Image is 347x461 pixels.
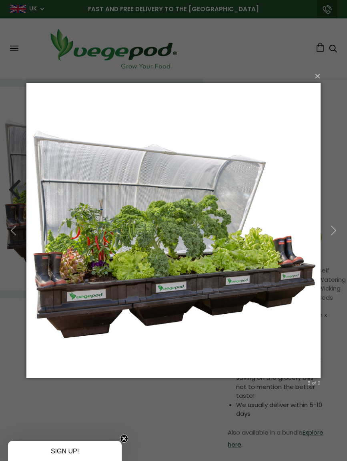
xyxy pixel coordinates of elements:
div: 8 of 9 [307,379,321,387]
span: SIGN UP! [51,448,79,455]
button: Close teaser [120,435,128,443]
button: × [29,67,323,85]
img: Large Raised Garden Bed with Canopy [26,67,321,393]
div: SIGN UP!Close teaser [8,441,122,461]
